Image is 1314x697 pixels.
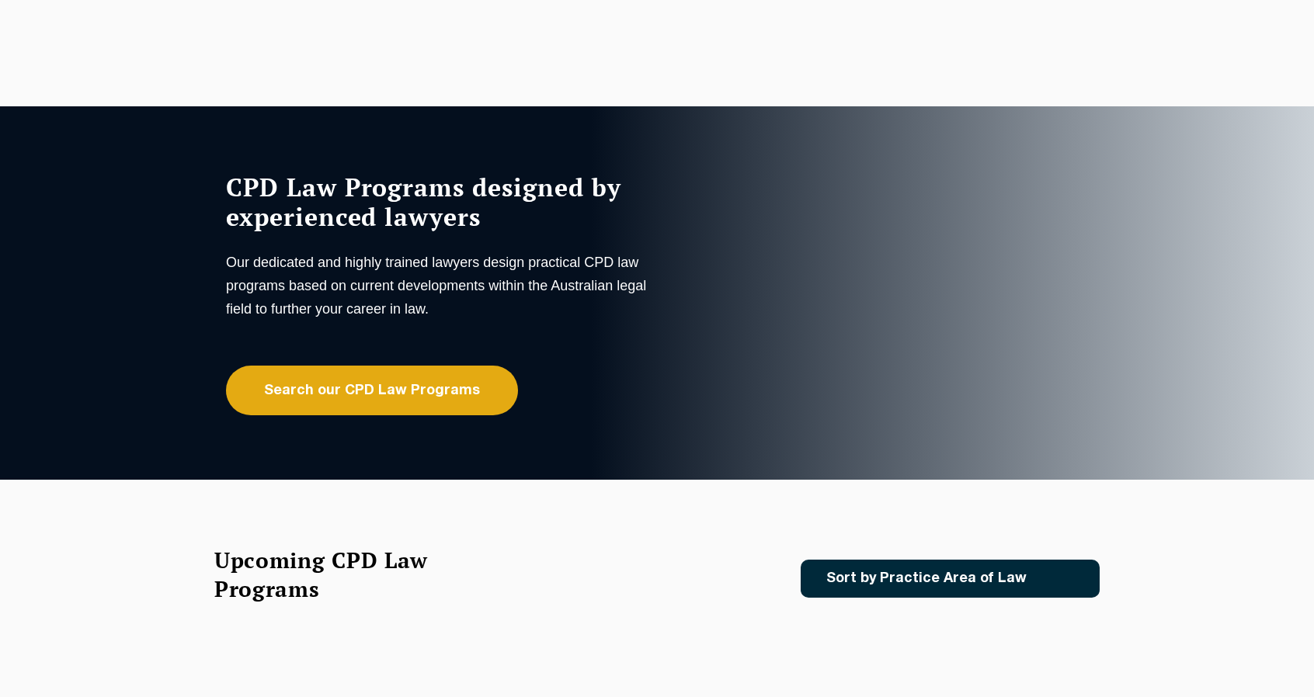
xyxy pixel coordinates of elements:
[801,560,1100,598] a: Sort by Practice Area of Law
[214,546,467,603] h2: Upcoming CPD Law Programs
[1052,572,1069,585] img: Icon
[226,172,653,231] h1: CPD Law Programs designed by experienced lawyers
[226,251,653,321] p: Our dedicated and highly trained lawyers design practical CPD law programs based on current devel...
[226,366,518,415] a: Search our CPD Law Programs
